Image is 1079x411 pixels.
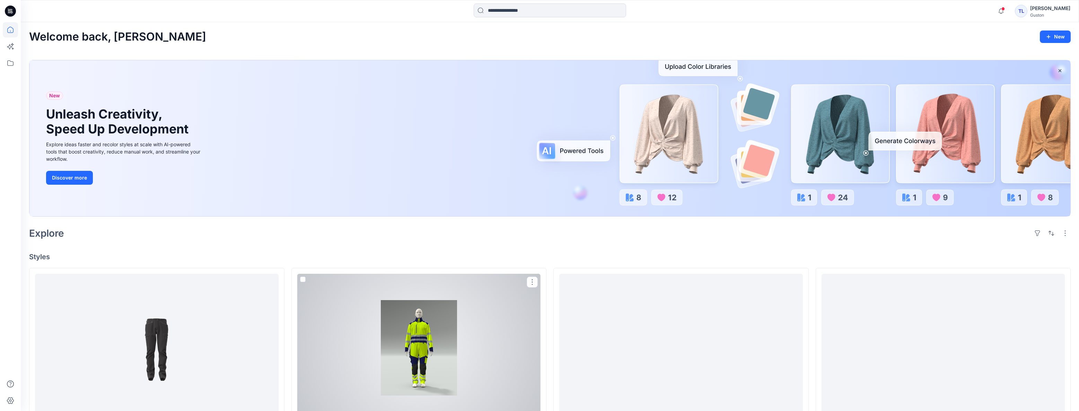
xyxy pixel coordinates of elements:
span: New [49,91,60,100]
button: Discover more [46,171,93,185]
div: [PERSON_NAME] [1030,4,1070,12]
div: Explore ideas faster and recolor styles at scale with AI-powered tools that boost creativity, red... [46,141,202,163]
button: New [1040,30,1071,43]
a: Discover more [46,171,202,185]
h2: Welcome back, [PERSON_NAME] [29,30,206,43]
h2: Explore [29,228,64,239]
div: TL [1015,5,1027,17]
h1: Unleash Creativity, Speed Up Development [46,107,192,137]
div: Guston [1030,12,1070,18]
h4: Styles [29,253,1071,261]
